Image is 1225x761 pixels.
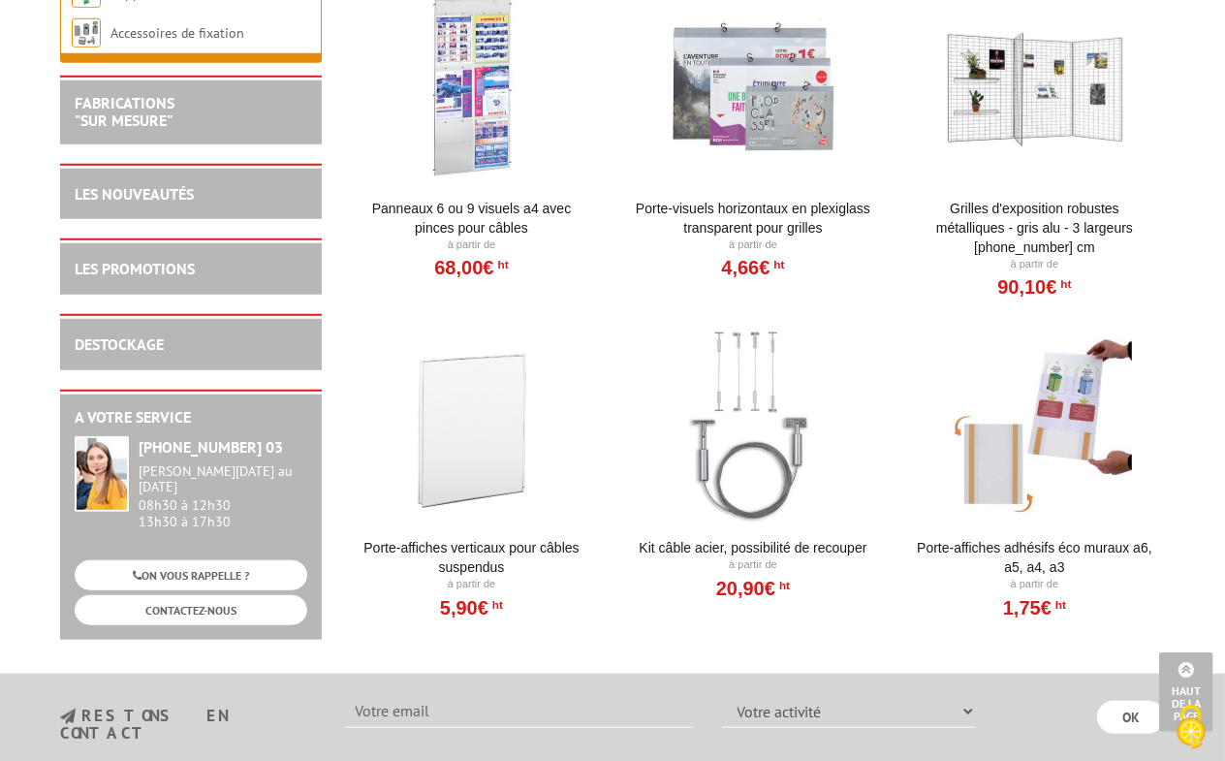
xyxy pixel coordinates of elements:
[488,598,503,612] sup: HT
[634,557,873,573] p: À partir de
[915,577,1154,592] p: À partir de
[75,259,195,278] a: LES PROMOTIONS
[434,262,508,273] a: 68,00€HT
[716,583,790,594] a: 20,90€HT
[775,579,790,592] sup: HT
[60,708,315,742] h3: restons en contact
[634,238,873,253] p: À partir de
[494,258,509,271] sup: HT
[440,602,503,614] a: 5,90€HT
[75,560,307,590] a: ON VOUS RAPPELLE ?
[75,93,174,130] a: FABRICATIONS"Sur Mesure"
[1167,703,1215,751] img: Cookies (fenêtre modale)
[915,199,1154,257] a: Grilles d'exposition robustes métalliques - gris alu - 3 largeurs [PHONE_NUMBER] cm
[75,409,307,427] h2: A votre service
[75,334,164,354] a: DESTOCKAGE
[352,238,591,253] p: À partir de
[344,695,693,728] input: Votre email
[139,463,307,496] div: [PERSON_NAME][DATE] au [DATE]
[770,258,784,271] sup: HT
[110,24,244,42] a: Accessoires de fixation
[1003,602,1066,614] a: 1,75€HT
[1057,277,1072,291] sup: HT
[352,538,591,577] a: Porte-affiches verticaux pour câbles suspendus
[139,437,283,457] strong: [PHONE_NUMBER] 03
[634,199,873,238] a: Porte-visuels horizontaux en plexiglass transparent pour grilles
[139,463,307,530] div: 08h30 à 12h30 13h30 à 17h30
[1052,598,1066,612] sup: HT
[915,257,1154,272] p: À partir de
[75,595,307,625] a: CONTACTEZ-NOUS
[352,199,591,238] a: Panneaux 6 ou 9 visuels A4 avec pinces pour câbles
[915,538,1154,577] a: Porte-affiches adhésifs éco muraux A6, A5, A4, A3
[1159,652,1213,732] a: Haut de la page
[352,577,591,592] p: À partir de
[75,436,129,512] img: widget-service.jpg
[1097,701,1165,734] input: OK
[60,709,76,725] img: newsletter.jpg
[72,18,101,48] img: Accessoires de fixation
[721,262,784,273] a: 4,66€HT
[75,184,194,204] a: LES NOUVEAUTÉS
[997,281,1071,293] a: 90,10€HT
[1157,695,1225,761] button: Cookies (fenêtre modale)
[634,538,873,557] a: Kit Câble acier, possibilité de recouper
